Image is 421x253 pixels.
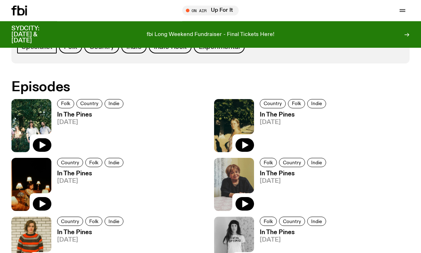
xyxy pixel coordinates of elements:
h2: Episodes [11,81,274,94]
a: Folk [260,217,277,226]
a: In The Pines[DATE] [51,112,126,153]
h3: SYDCITY: [DATE] & [DATE] [11,26,57,44]
span: Country [283,160,301,165]
h3: In The Pines [260,112,328,118]
a: Folk [85,158,102,167]
a: In The Pines[DATE] [51,171,126,211]
h3: In The Pines [57,112,126,118]
button: On AirUp For It [182,6,239,16]
span: Folk [264,160,273,165]
span: Country [283,219,301,224]
span: [DATE] [260,179,328,185]
span: Folk [89,160,98,165]
span: Country [80,101,98,107]
a: Indie [307,99,326,109]
a: In The Pines[DATE] [254,171,328,211]
a: Folk [260,158,277,167]
a: Indie [105,158,123,167]
span: [DATE] [57,179,126,185]
a: Country [260,99,286,109]
span: [DATE] [260,120,328,126]
a: Folk [57,99,74,109]
span: [DATE] [57,237,126,243]
a: Folk [288,99,305,109]
span: Folk [292,101,301,107]
span: Indie [311,219,322,224]
span: Country [264,101,282,107]
span: Country [61,219,79,224]
h3: In The Pines [57,171,126,177]
span: Country [61,160,79,165]
a: Country [57,217,83,226]
a: Indie [307,217,326,226]
span: Folk [264,219,273,224]
a: Indie [307,158,326,167]
p: fbi Long Weekend Fundraiser - Final Tickets Here! [147,32,274,38]
span: Indie [108,219,120,224]
h3: In The Pines [57,230,126,236]
a: Country [57,158,83,167]
span: Folk [89,219,98,224]
a: Indie [105,99,123,109]
span: Indie [311,160,322,165]
a: In The Pines[DATE] [254,112,328,153]
a: Country [76,99,102,109]
span: Indie [108,101,120,107]
span: [DATE] [57,120,126,126]
span: Folk [61,101,70,107]
a: Folk [85,217,102,226]
a: Indie [105,217,123,226]
span: Indie [108,160,120,165]
a: Country [279,217,305,226]
span: Indie [311,101,322,107]
h3: In The Pines [260,230,328,236]
span: [DATE] [260,237,328,243]
a: Country [279,158,305,167]
h3: In The Pines [260,171,328,177]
